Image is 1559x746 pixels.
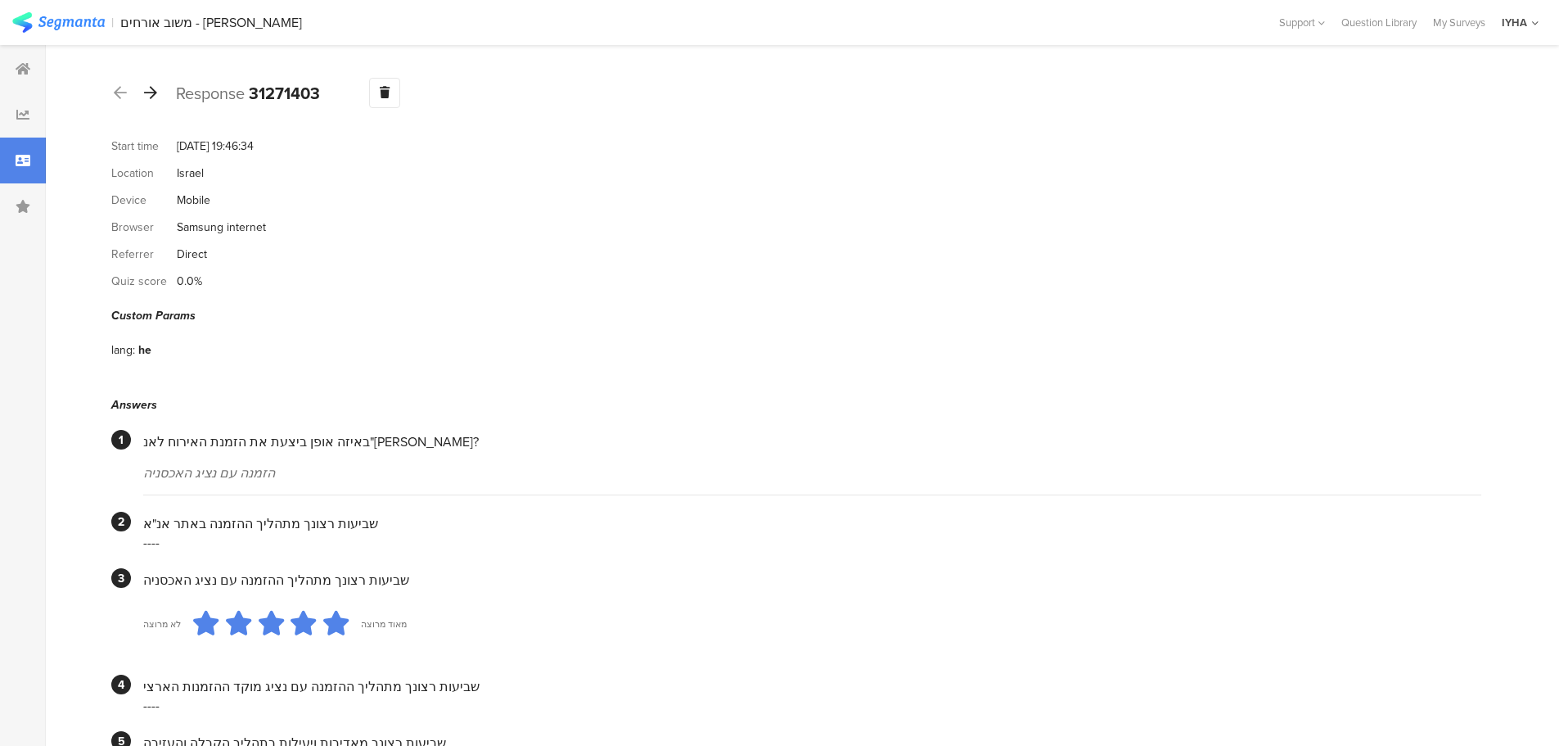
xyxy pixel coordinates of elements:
[111,13,114,32] div: |
[138,341,151,359] div: he
[111,165,177,182] div: Location
[361,617,407,631] div: מאוד מרוצה
[111,512,131,531] div: 2
[249,81,320,106] b: 31271403
[1279,10,1325,35] div: Support
[111,246,177,263] div: Referrer
[143,571,1481,590] div: שביעות רצונך מתהליך ההזמנה עם נציג האכסניה
[1502,15,1527,30] div: IYHA
[143,514,1481,533] div: שביעות רצונך מתהליך ההזמנה באתר אנ"א
[143,677,1481,696] div: שביעות רצונך מתהליך ההזמנה עם נציג מוקד ההזמנות הארצי
[177,273,202,290] div: 0.0%
[143,696,1481,715] div: ----
[143,617,181,631] div: לא מרוצה
[111,430,131,450] div: 1
[111,192,177,209] div: Device
[177,246,207,263] div: Direct
[143,463,1481,482] div: הזמנה עם נציג האכסניה
[1425,15,1494,30] a: My Surveys
[111,307,1481,324] div: Custom Params
[111,138,177,155] div: Start time
[111,396,1481,414] div: Answers
[143,432,1481,451] div: באיזה אופן ביצעת את הזמנת האירוח לאנ"[PERSON_NAME]?
[111,273,177,290] div: Quiz score
[111,568,131,588] div: 3
[177,165,204,182] div: Israel
[120,15,302,30] div: משוב אורחים - [PERSON_NAME]
[111,675,131,694] div: 4
[177,138,254,155] div: [DATE] 19:46:34
[176,81,245,106] span: Response
[12,12,105,33] img: segmanta logo
[1333,15,1425,30] a: Question Library
[177,192,210,209] div: Mobile
[143,533,1481,552] div: ----
[111,341,138,359] div: lang:
[177,219,266,236] div: Samsung internet
[111,219,177,236] div: Browser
